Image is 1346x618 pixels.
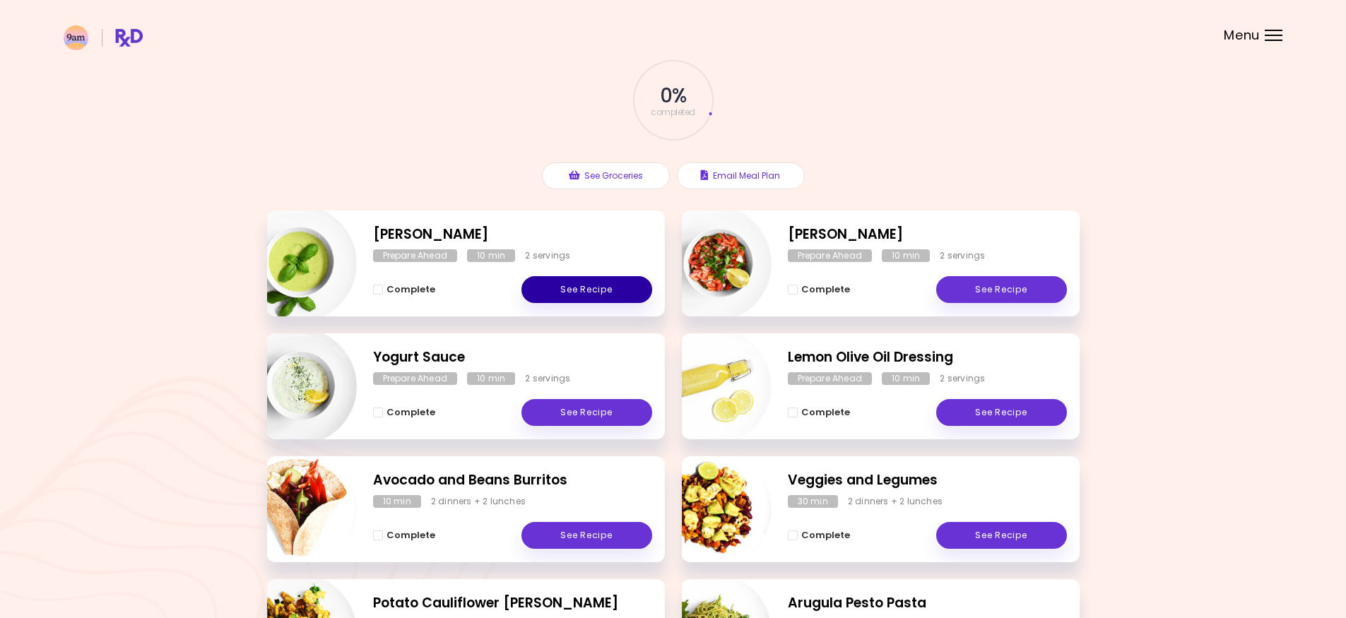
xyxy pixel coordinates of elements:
span: Complete [801,530,850,541]
h2: Veggies and Legumes [788,470,1067,491]
img: Info - Veggies and Legumes [654,451,772,568]
img: Info - Yogurt Sauce [240,328,357,445]
div: 2 servings [525,249,570,262]
a: See Recipe - Veggies and Legumes [936,522,1067,549]
a: See Recipe - Yogurt Sauce [521,399,652,426]
div: Prepare Ahead [788,249,873,262]
div: 2 servings [940,372,985,385]
div: 10 min [467,372,515,385]
button: See Groceries [542,162,670,189]
h2: Potato Cauliflower Curry [373,593,652,614]
div: 10 min [882,372,930,385]
img: RxDiet [64,25,143,50]
span: Complete [801,407,850,418]
div: Prepare Ahead [373,372,458,385]
div: 10 min [882,249,930,262]
div: 10 min [467,249,515,262]
span: Complete [801,284,850,295]
img: Info - Avocado and Beans Burritos [240,451,357,568]
a: See Recipe - Lemon Olive Oil Dressing [936,399,1067,426]
div: Prepare Ahead [788,372,873,385]
img: Info - Basil Pesto [240,205,357,322]
button: Complete - Veggies and Legumes [788,527,850,544]
span: Menu [1224,29,1260,42]
span: Complete [386,530,435,541]
button: Complete - Lemon Olive Oil Dressing [788,404,850,421]
button: Complete - Yogurt Sauce [373,404,435,421]
span: completed [651,108,695,117]
h2: Lemon Olive Oil Dressing [788,347,1067,368]
button: Complete - Basil Pesto [373,281,435,298]
div: 2 dinners + 2 lunches [431,495,526,508]
span: Complete [386,407,435,418]
h2: Yogurt Sauce [373,347,652,368]
a: See Recipe - Tomato Salsa [936,276,1067,303]
a: See Recipe - Avocado and Beans Burritos [521,522,652,549]
span: Complete [386,284,435,295]
span: 0 % [660,84,686,108]
div: 30 min [788,495,838,508]
h2: Arugula Pesto Pasta [788,593,1067,614]
button: Email Meal Plan [677,162,805,189]
button: Complete - Avocado and Beans Burritos [373,527,435,544]
div: Prepare Ahead [373,249,458,262]
img: Info - Lemon Olive Oil Dressing [654,328,772,445]
h2: Avocado and Beans Burritos [373,470,652,491]
div: 2 servings [525,372,570,385]
div: 10 min [373,495,421,508]
button: Complete - Tomato Salsa [788,281,850,298]
div: 2 servings [940,249,985,262]
h2: Tomato Salsa [788,225,1067,245]
img: Info - Tomato Salsa [654,205,772,322]
div: 2 dinners + 2 lunches [848,495,943,508]
h2: Basil Pesto [373,225,652,245]
a: See Recipe - Basil Pesto [521,276,652,303]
